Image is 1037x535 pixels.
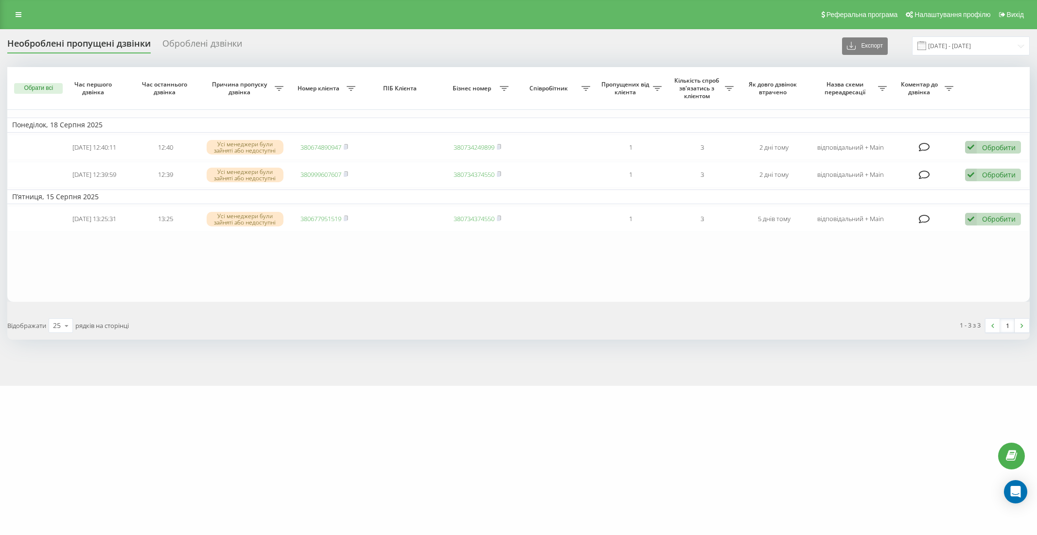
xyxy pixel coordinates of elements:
[815,81,878,96] span: Назва схеми переадресації
[1000,319,1015,332] a: 1
[595,206,667,232] td: 1
[518,85,581,92] span: Співробітник
[842,37,888,55] button: Експорт
[53,321,61,330] div: 25
[7,38,151,53] div: Необроблені пропущені дзвінки
[58,135,130,160] td: [DATE] 12:40:11
[58,206,130,232] td: [DATE] 13:25:31
[7,190,1030,204] td: П’ятниця, 15 Серпня 2025
[810,162,892,188] td: відповідальний + Main
[75,321,129,330] span: рядків на сторінці
[454,143,494,152] a: 380734249899
[207,212,283,226] div: Усі менеджери були зайняті або недоступні
[7,118,1030,132] td: Понеділок, 18 Серпня 2025
[810,135,892,160] td: відповідальний + Main
[300,214,341,223] a: 380677951519
[207,140,283,155] div: Усі менеджери були зайняті або недоступні
[595,162,667,188] td: 1
[207,81,275,96] span: Причина пропуску дзвінка
[810,206,892,232] td: відповідальний + Main
[667,206,738,232] td: 3
[207,168,283,182] div: Усі менеджери були зайняті або недоступні
[960,320,981,330] div: 1 - 3 з 3
[67,81,122,96] span: Час першого дзвінка
[138,81,193,96] span: Час останнього дзвінка
[454,170,494,179] a: 380734374550
[667,135,738,160] td: 3
[667,162,738,188] td: 3
[738,162,810,188] td: 2 дні тому
[369,85,433,92] span: ПІБ Клієнта
[982,143,1016,152] div: Обробити
[738,135,810,160] td: 2 дні тому
[58,162,130,188] td: [DATE] 12:39:59
[300,143,341,152] a: 380674890947
[162,38,242,53] div: Оброблені дзвінки
[826,11,898,18] span: Реферальна програма
[447,85,500,92] span: Бізнес номер
[300,170,341,179] a: 380999607607
[982,170,1016,179] div: Обробити
[1007,11,1024,18] span: Вихід
[896,81,945,96] span: Коментар до дзвінка
[595,135,667,160] td: 1
[130,162,201,188] td: 12:39
[914,11,990,18] span: Налаштування профілю
[454,214,494,223] a: 380734374550
[130,206,201,232] td: 13:25
[746,81,802,96] span: Як довго дзвінок втрачено
[1004,480,1027,503] div: Open Intercom Messenger
[7,321,46,330] span: Відображати
[130,135,201,160] td: 12:40
[671,77,724,100] span: Кількість спроб зв'язатись з клієнтом
[14,83,63,94] button: Обрати всі
[982,214,1016,224] div: Обробити
[738,206,810,232] td: 5 днів тому
[293,85,346,92] span: Номер клієнта
[600,81,653,96] span: Пропущених від клієнта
